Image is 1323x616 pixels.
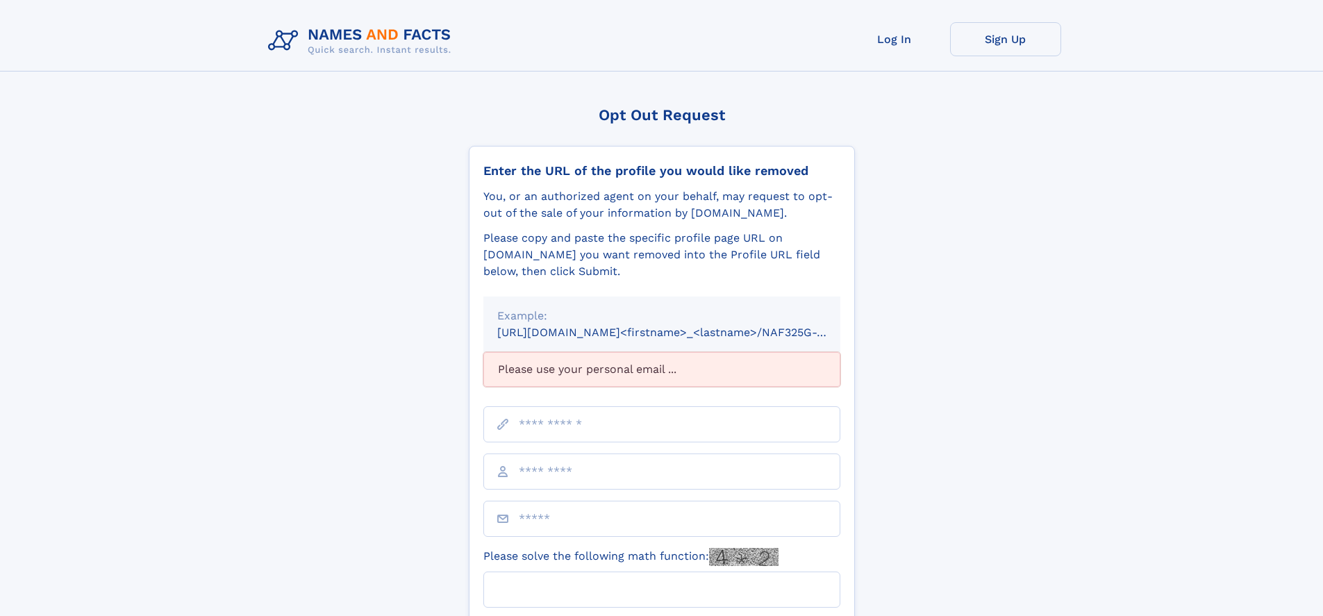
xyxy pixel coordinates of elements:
div: Please copy and paste the specific profile page URL on [DOMAIN_NAME] you want removed into the Pr... [483,230,840,280]
label: Please solve the following math function: [483,548,779,566]
img: Logo Names and Facts [263,22,463,60]
a: Sign Up [950,22,1061,56]
a: Log In [839,22,950,56]
small: [URL][DOMAIN_NAME]<firstname>_<lastname>/NAF325G-xxxxxxxx [497,326,867,339]
div: Opt Out Request [469,106,855,124]
div: Please use your personal email ... [483,352,840,387]
div: Enter the URL of the profile you would like removed [483,163,840,178]
div: You, or an authorized agent on your behalf, may request to opt-out of the sale of your informatio... [483,188,840,222]
div: Example: [497,308,826,324]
